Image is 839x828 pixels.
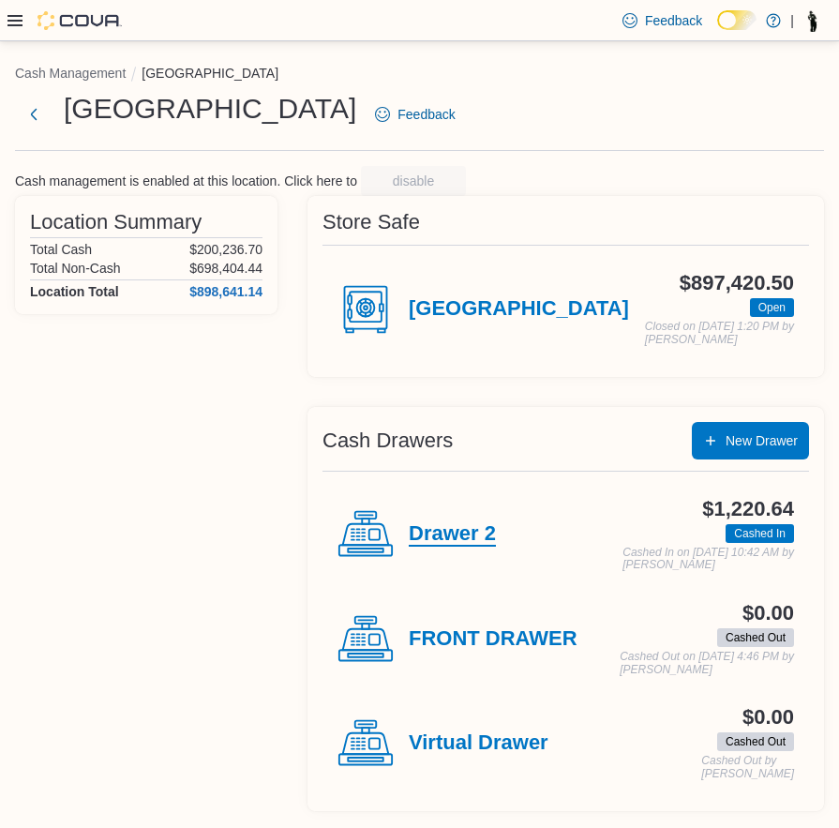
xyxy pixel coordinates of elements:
h4: FRONT DRAWER [409,627,577,652]
h6: Total Non-Cash [30,261,121,276]
h3: Location Summary [30,211,202,233]
span: Cashed Out [717,732,794,751]
p: Cash management is enabled at this location. Click here to [15,173,357,188]
a: Feedback [615,2,710,39]
h4: $898,641.14 [189,284,262,299]
span: Open [750,298,794,317]
h4: Location Total [30,284,119,299]
p: Closed on [DATE] 1:20 PM by [PERSON_NAME] [645,321,794,346]
h4: Drawer 2 [409,522,496,547]
button: [GEOGRAPHIC_DATA] [142,66,278,81]
h1: [GEOGRAPHIC_DATA] [64,90,356,128]
span: Cashed Out [717,628,794,647]
span: Cashed In [734,525,786,542]
button: New Drawer [692,422,809,459]
h3: $1,220.64 [702,498,794,520]
h3: $897,420.50 [680,272,794,294]
span: Dark Mode [717,30,718,31]
span: Cashed In [726,524,794,543]
p: Cashed Out on [DATE] 4:46 PM by [PERSON_NAME] [620,651,794,676]
input: Dark Mode [717,10,757,30]
button: disable [361,166,466,196]
button: Next [15,96,52,133]
h6: Total Cash [30,242,92,257]
nav: An example of EuiBreadcrumbs [15,64,824,86]
a: Feedback [367,96,462,133]
p: $698,404.44 [189,261,262,276]
p: | [790,9,794,32]
span: Open [758,299,786,316]
h3: Cash Drawers [322,429,453,452]
h3: $0.00 [742,602,794,625]
span: Feedback [397,105,455,124]
div: Thomas Leeder [802,9,824,32]
span: Feedback [645,11,702,30]
p: Cashed Out by [PERSON_NAME] [701,755,794,780]
p: Cashed In on [DATE] 10:42 AM by [PERSON_NAME] [622,547,794,572]
h4: [GEOGRAPHIC_DATA] [409,297,629,322]
h3: $0.00 [742,706,794,729]
h4: Virtual Drawer [409,731,548,756]
span: Cashed Out [726,733,786,750]
span: New Drawer [726,431,798,450]
span: disable [393,172,434,190]
h3: Store Safe [322,211,420,233]
img: Cova [37,11,122,30]
button: Cash Management [15,66,126,81]
p: $200,236.70 [189,242,262,257]
span: Cashed Out [726,629,786,646]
